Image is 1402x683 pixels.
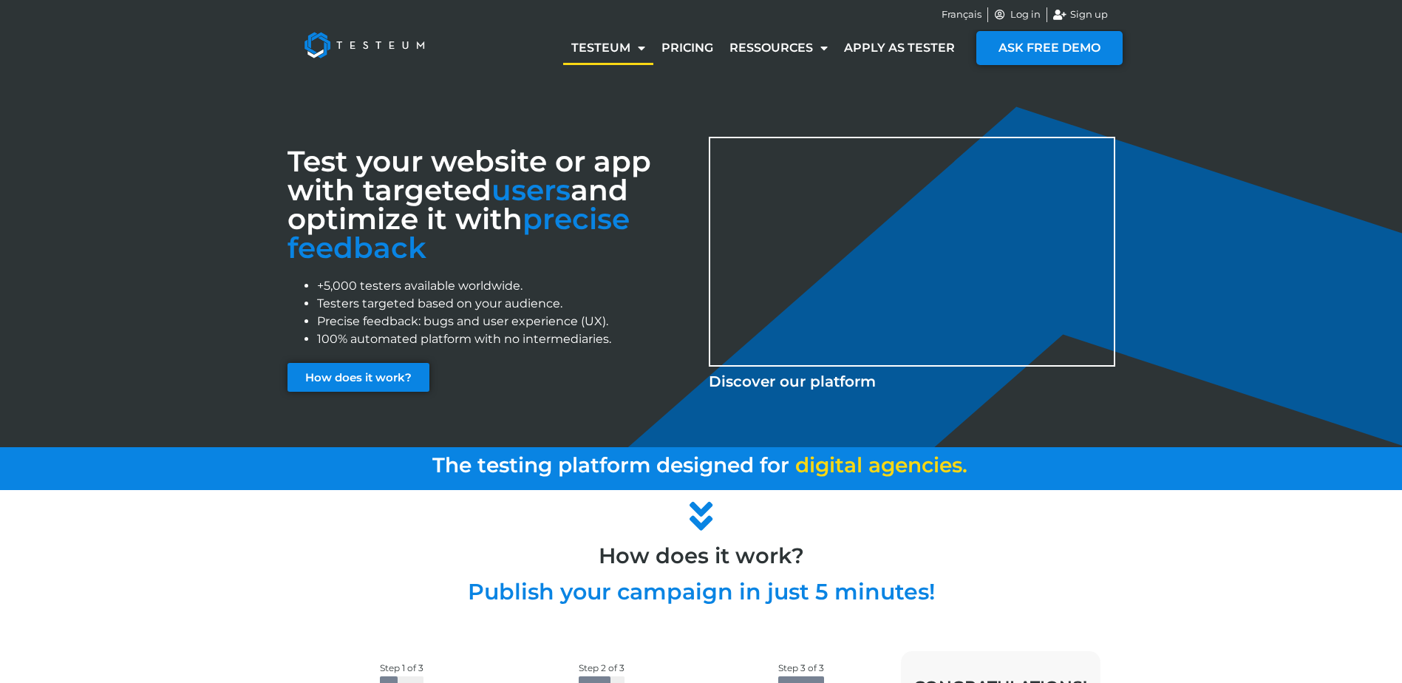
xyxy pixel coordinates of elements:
li: Precise feedback: bugs and user experience (UX). [317,313,694,330]
span: Sign up [1066,7,1108,22]
a: Apply as tester [836,31,963,65]
li: Testers targeted based on your audience. [317,295,694,313]
a: Ressources [721,31,836,65]
span: Step 3 of 3 [778,662,824,673]
span: Log in [1007,7,1041,22]
a: ASK FREE DEMO [976,31,1123,65]
h3: Test your website or app with targeted and optimize it with [287,147,694,262]
span: Step 2 of 3 [579,662,625,673]
li: +5,000 testers available worldwide. [317,277,694,295]
span: users [491,172,571,208]
a: Log in [994,7,1041,22]
h2: How does it work? [280,545,1123,566]
h2: Publish your campaign in just 5 minutes! [280,581,1123,603]
a: Sign up [1053,7,1108,22]
a: How does it work? [287,363,429,392]
p: Discover our platform [709,370,1115,393]
font: precise feedback [287,201,630,265]
nav: Menu [563,31,963,65]
a: Français [942,7,981,22]
img: Testeum Logo - Application crowdtesting platform [287,16,441,75]
li: 100% automated platform with no intermediaries. [317,330,694,348]
span: Step 1 of 3 [380,662,423,673]
a: Pricing [653,31,721,65]
span: The testing platform designed for [432,452,789,478]
span: How does it work? [305,372,412,383]
a: Testeum [563,31,653,65]
span: ASK FREE DEMO [998,42,1100,54]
